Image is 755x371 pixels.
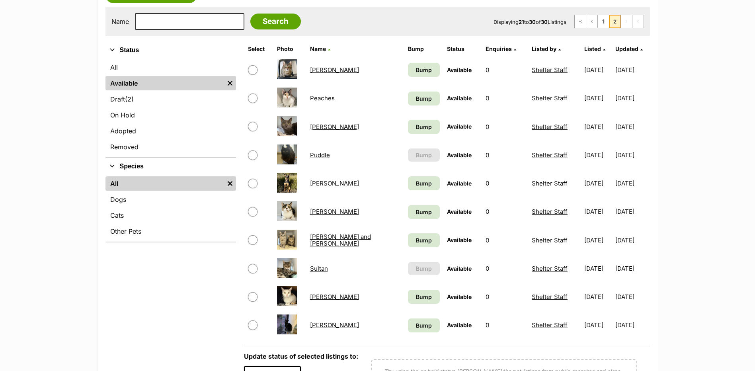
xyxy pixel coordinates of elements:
[615,283,649,310] td: [DATE]
[532,236,568,244] a: Shelter Staff
[408,176,439,190] a: Bump
[615,198,649,225] td: [DATE]
[105,124,236,138] a: Adopted
[245,43,273,55] th: Select
[615,141,649,169] td: [DATE]
[584,45,601,52] span: Listed
[586,15,597,28] a: Previous page
[125,94,134,104] span: (2)
[575,15,586,28] a: First page
[447,322,472,328] span: Available
[408,92,439,105] a: Bump
[615,113,649,141] td: [DATE]
[529,19,536,25] strong: 30
[224,176,236,191] a: Remove filter
[581,170,615,197] td: [DATE]
[598,15,609,28] a: Page 1
[105,60,236,74] a: All
[532,45,561,52] a: Listed by
[105,161,236,172] button: Species
[408,233,439,247] a: Bump
[105,224,236,238] a: Other Pets
[447,123,472,130] span: Available
[105,59,236,157] div: Status
[416,123,432,131] span: Bump
[532,265,568,272] a: Shelter Staff
[482,255,528,282] td: 0
[444,43,482,55] th: Status
[574,15,644,28] nav: Pagination
[581,141,615,169] td: [DATE]
[447,236,472,243] span: Available
[532,180,568,187] a: Shelter Staff
[105,108,236,122] a: On Hold
[447,265,472,272] span: Available
[581,56,615,84] td: [DATE]
[447,208,472,215] span: Available
[310,45,330,52] a: Name
[581,198,615,225] td: [DATE]
[621,15,632,28] span: Next page
[310,94,335,102] a: Peaches
[482,84,528,112] td: 0
[532,45,556,52] span: Listed by
[486,45,516,52] a: Enquiries
[447,95,472,102] span: Available
[310,321,359,329] a: [PERSON_NAME]
[244,352,358,360] label: Update status of selected listings to:
[111,18,129,25] label: Name
[416,179,432,187] span: Bump
[581,113,615,141] td: [DATE]
[532,321,568,329] a: Shelter Staff
[310,66,359,74] a: [PERSON_NAME]
[447,152,472,158] span: Available
[416,293,432,301] span: Bump
[105,176,224,191] a: All
[408,290,439,304] a: Bump
[532,208,568,215] a: Shelter Staff
[416,321,432,330] span: Bump
[482,283,528,310] td: 0
[615,84,649,112] td: [DATE]
[447,66,472,73] span: Available
[519,19,524,25] strong: 21
[416,151,432,159] span: Bump
[615,311,649,339] td: [DATE]
[416,236,432,244] span: Bump
[615,45,643,52] a: Updated
[310,208,359,215] a: [PERSON_NAME]
[408,120,439,134] a: Bump
[615,255,649,282] td: [DATE]
[609,15,620,28] span: Page 2
[408,63,439,77] a: Bump
[310,151,330,159] a: Puddle
[581,227,615,254] td: [DATE]
[416,94,432,103] span: Bump
[482,113,528,141] td: 0
[105,175,236,242] div: Species
[532,151,568,159] a: Shelter Staff
[224,76,236,90] a: Remove filter
[416,66,432,74] span: Bump
[105,92,236,106] a: Draft
[532,123,568,131] a: Shelter Staff
[482,198,528,225] td: 0
[581,283,615,310] td: [DATE]
[105,45,236,55] button: Status
[310,45,326,52] span: Name
[581,255,615,282] td: [DATE]
[408,148,439,162] button: Bump
[482,311,528,339] td: 0
[310,293,359,301] a: [PERSON_NAME]
[541,19,548,25] strong: 30
[482,141,528,169] td: 0
[274,43,306,55] th: Photo
[310,233,371,247] a: [PERSON_NAME] and [PERSON_NAME]
[105,140,236,154] a: Removed
[310,123,359,131] a: [PERSON_NAME]
[584,45,605,52] a: Listed
[416,208,432,216] span: Bump
[105,76,224,90] a: Available
[581,84,615,112] td: [DATE]
[482,56,528,84] td: 0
